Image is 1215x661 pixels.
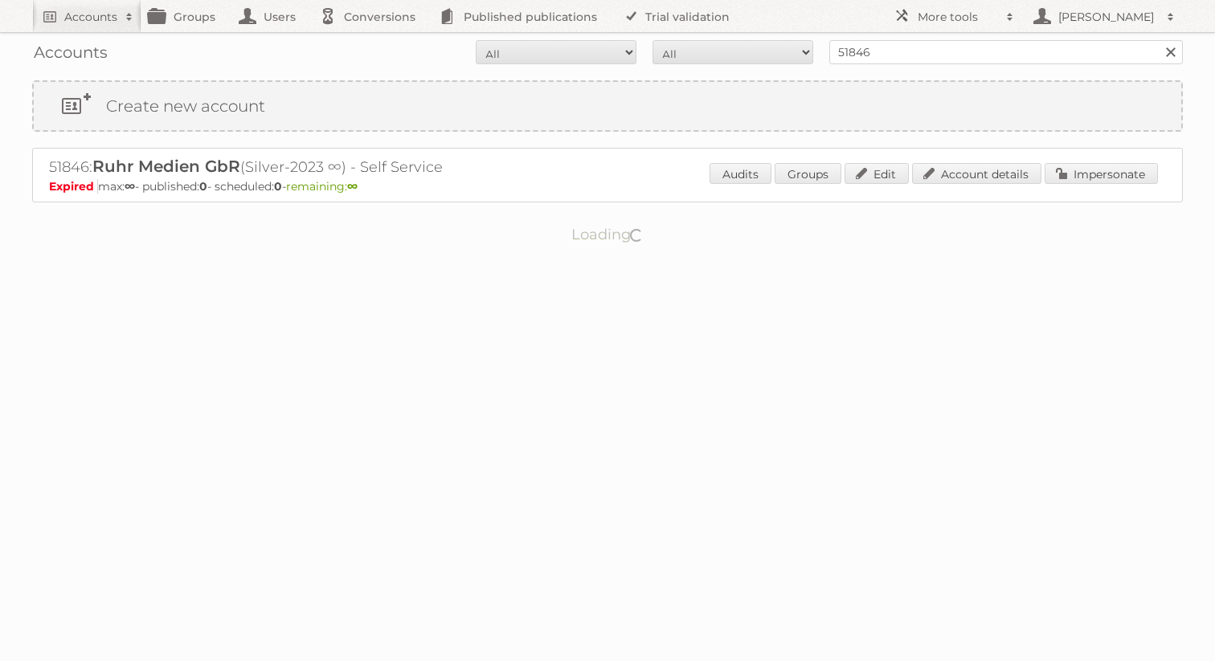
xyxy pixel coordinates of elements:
p: Loading [521,218,695,251]
strong: ∞ [347,179,358,194]
span: remaining: [286,179,358,194]
a: Impersonate [1045,163,1158,184]
a: Groups [775,163,841,184]
a: Audits [710,163,771,184]
strong: ∞ [125,179,135,194]
a: Account details [912,163,1041,184]
h2: [PERSON_NAME] [1054,9,1159,25]
a: Create new account [34,82,1181,130]
h2: 51846: (Silver-2023 ∞) - Self Service [49,157,612,177]
a: Edit [845,163,909,184]
span: Expired [49,179,98,194]
strong: 0 [199,179,207,194]
strong: 0 [274,179,282,194]
h2: More tools [918,9,998,25]
p: max: - published: - scheduled: - [49,179,1166,194]
h2: Accounts [64,9,117,25]
span: Ruhr Medien GbR [92,157,240,176]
